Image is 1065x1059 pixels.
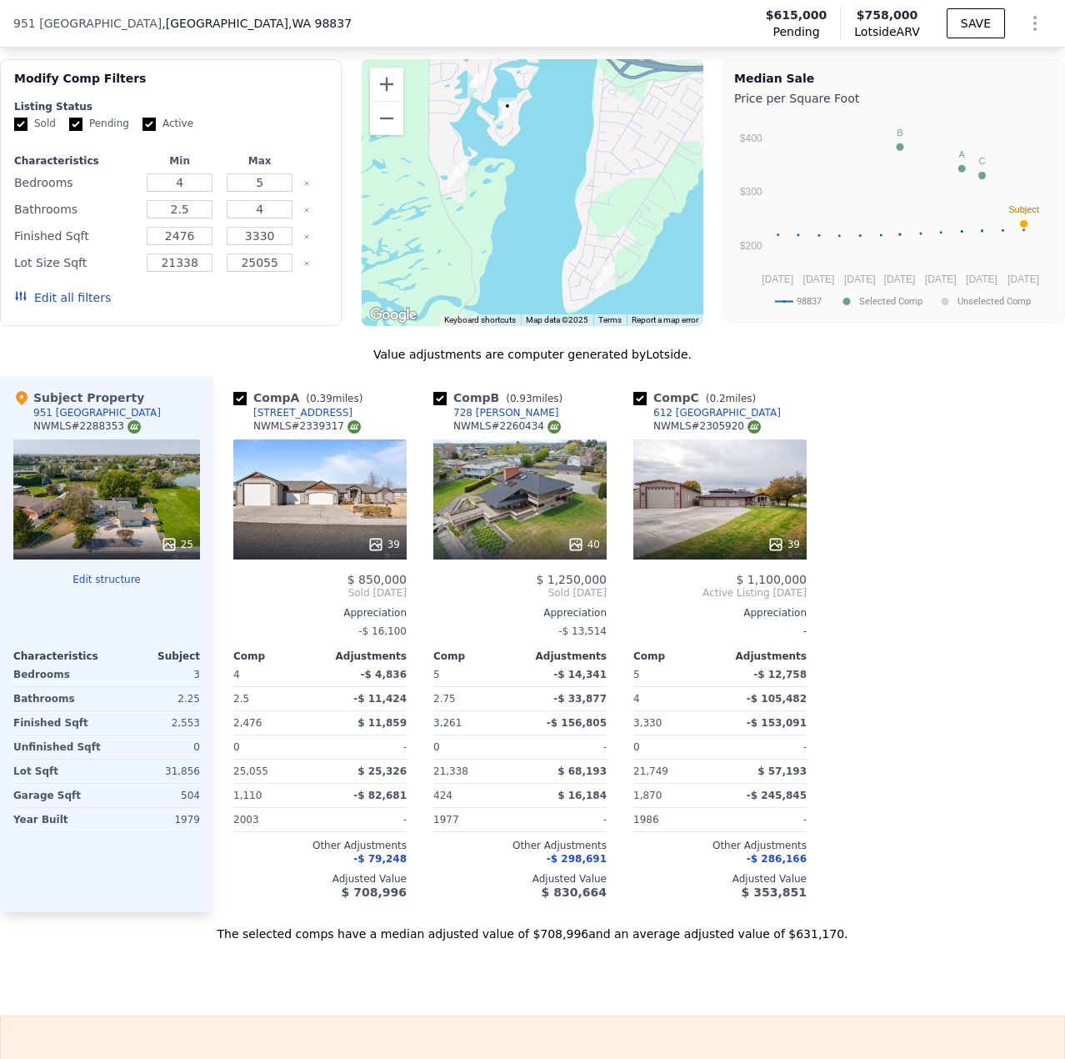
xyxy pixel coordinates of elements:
[13,573,200,586] button: Edit structure
[433,650,520,663] div: Comp
[633,765,668,777] span: 21,749
[69,118,82,131] input: Pending
[498,98,517,126] div: 951 Laguna Dr
[14,117,56,131] label: Sold
[13,389,144,406] div: Subject Property
[633,620,807,643] div: -
[740,186,762,198] text: $300
[110,687,200,710] div: 2.25
[433,765,468,777] span: 21,338
[233,650,320,663] div: Comp
[310,393,332,404] span: 0.39
[536,573,607,586] span: $ 1,250,000
[433,808,517,831] div: 1977
[353,790,407,801] span: -$ 82,681
[567,536,600,553] div: 40
[370,68,403,101] button: Zoom in
[747,420,761,434] img: NWMLS Logo
[597,262,615,290] div: 728 Tamarack Ln
[854,23,919,40] span: Lotside ARV
[558,625,607,637] span: -$ 13,514
[13,15,162,32] span: 951 [GEOGRAPHIC_DATA]
[720,650,807,663] div: Adjustments
[127,420,141,434] img: NWMLS Logo
[303,207,310,213] button: Clear
[323,808,407,831] div: -
[747,717,807,729] span: -$ 153,091
[347,573,407,586] span: $ 850,000
[433,790,452,801] span: 424
[110,663,200,686] div: 3
[633,717,662,729] span: 3,330
[747,853,807,865] span: -$ 286,166
[547,717,607,729] span: -$ 156,805
[1018,7,1052,40] button: Show Options
[553,669,607,680] span: -$ 14,341
[734,87,1054,110] div: Price per Square Foot
[747,790,807,801] span: -$ 245,845
[766,7,827,23] span: $615,000
[444,314,516,326] button: Keyboard shortcuts
[69,117,129,131] label: Pending
[253,406,352,419] div: [STREET_ADDRESS]
[557,790,607,801] span: $ 16,184
[966,274,997,285] text: [DATE]
[13,663,103,686] div: Bedrooms
[162,15,352,32] span: , [GEOGRAPHIC_DATA]
[742,886,807,899] span: $ 353,851
[633,790,662,801] span: 1,870
[14,171,137,194] div: Bedrooms
[233,586,407,600] span: Sold [DATE]
[358,625,407,637] span: -$ 16,100
[13,784,103,807] div: Garage Sqft
[357,717,407,729] span: $ 11,859
[233,717,262,729] span: 2,476
[110,808,200,831] div: 1979
[13,735,103,759] div: Unfinished Sqft
[233,790,262,801] span: 1,110
[753,669,807,680] span: -$ 12,758
[803,274,835,285] text: [DATE]
[13,760,103,783] div: Lot Sqft
[959,149,966,159] text: A
[233,669,240,680] span: 4
[633,808,717,831] div: 1986
[747,693,807,705] span: -$ 105,482
[13,650,107,663] div: Characteristics
[433,741,440,753] span: 0
[14,224,137,248] div: Finished Sqft
[233,839,407,852] div: Other Adjustments
[14,118,27,131] input: Sold
[303,180,310,187] button: Clear
[288,17,352,30] span: , WA 98837
[897,128,902,138] text: B
[767,536,800,553] div: 39
[884,274,916,285] text: [DATE]
[233,808,317,831] div: 2003
[303,233,310,240] button: Clear
[633,669,640,680] span: 5
[14,198,137,221] div: Bathrooms
[161,536,193,553] div: 25
[233,765,268,777] span: 25,055
[433,839,607,852] div: Other Adjustments
[110,735,200,759] div: 0
[433,717,462,729] span: 3,261
[433,669,440,680] span: 5
[553,693,607,705] span: -$ 33,877
[370,102,403,135] button: Zoom out
[342,886,407,899] span: $ 708,996
[110,760,200,783] div: 31,856
[723,808,807,831] div: -
[844,274,876,285] text: [DATE]
[598,315,622,324] a: Terms (opens in new tab)
[653,419,761,434] div: NWMLS # 2305920
[14,70,327,100] div: Modify Comp Filters
[633,839,807,852] div: Other Adjustments
[762,274,793,285] text: [DATE]
[320,650,407,663] div: Adjustments
[510,393,532,404] span: 0.93
[797,296,822,307] text: 98837
[740,133,762,144] text: $400
[557,765,607,777] span: $ 68,193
